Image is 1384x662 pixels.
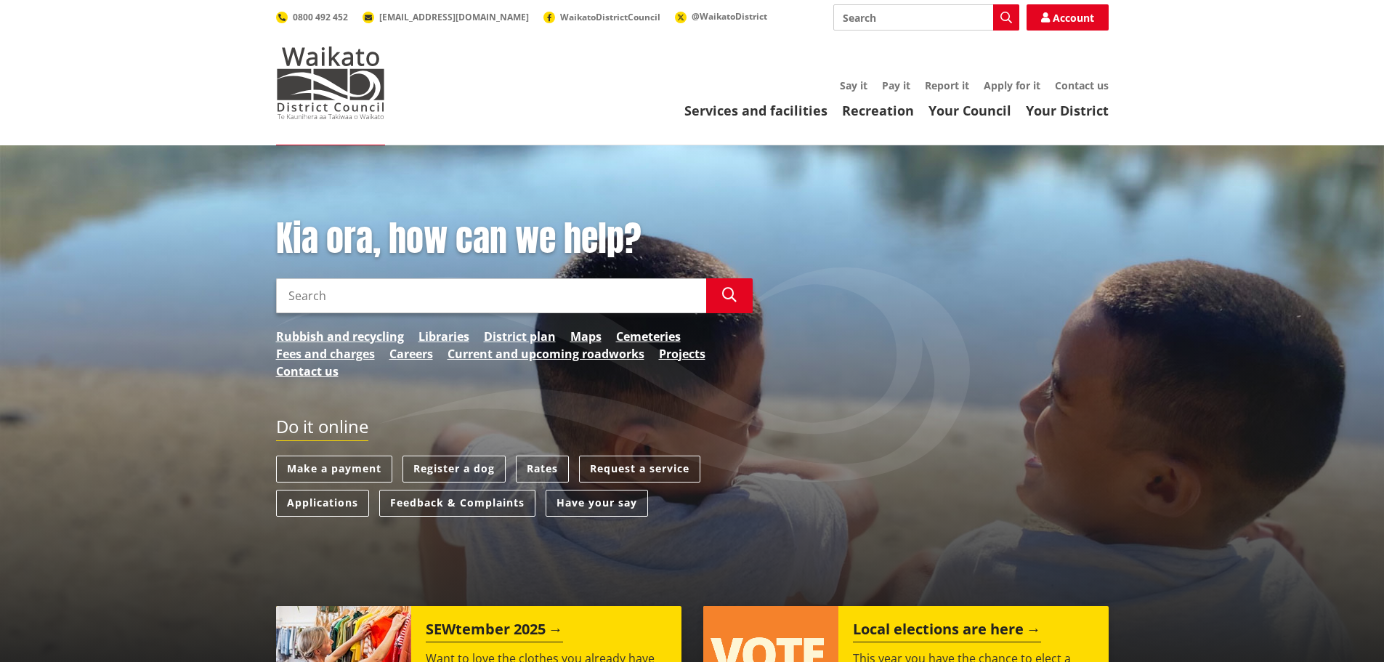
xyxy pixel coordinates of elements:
a: Current and upcoming roadworks [448,345,644,363]
a: Maps [570,328,602,345]
img: Waikato District Council - Te Kaunihera aa Takiwaa o Waikato [276,47,385,119]
a: Projects [659,345,705,363]
a: @WaikatoDistrict [675,10,767,23]
span: @WaikatoDistrict [692,10,767,23]
a: Recreation [842,102,914,119]
a: Contact us [1055,78,1109,92]
a: Libraries [418,328,469,345]
span: WaikatoDistrictCouncil [560,11,660,23]
a: Contact us [276,363,339,380]
a: Account [1027,4,1109,31]
a: Applications [276,490,369,517]
span: [EMAIL_ADDRESS][DOMAIN_NAME] [379,11,529,23]
h2: Local elections are here [853,621,1041,642]
a: WaikatoDistrictCouncil [543,11,660,23]
input: Search input [833,4,1019,31]
a: 0800 492 452 [276,11,348,23]
a: District plan [484,328,556,345]
h2: SEWtember 2025 [426,621,563,642]
a: Say it [840,78,867,92]
a: Careers [389,345,433,363]
a: [EMAIL_ADDRESS][DOMAIN_NAME] [363,11,529,23]
a: Apply for it [984,78,1040,92]
a: Feedback & Complaints [379,490,535,517]
a: Report it [925,78,969,92]
a: Your District [1026,102,1109,119]
a: Request a service [579,456,700,483]
a: Services and facilities [684,102,827,119]
a: Make a payment [276,456,392,483]
a: Fees and charges [276,345,375,363]
span: 0800 492 452 [293,11,348,23]
h1: Kia ora, how can we help? [276,218,753,260]
input: Search input [276,278,706,313]
a: Rates [516,456,569,483]
a: Rubbish and recycling [276,328,404,345]
a: Cemeteries [616,328,681,345]
a: Pay it [882,78,910,92]
a: Your Council [928,102,1011,119]
a: Register a dog [402,456,506,483]
h2: Do it online [276,416,368,442]
a: Have your say [546,490,648,517]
